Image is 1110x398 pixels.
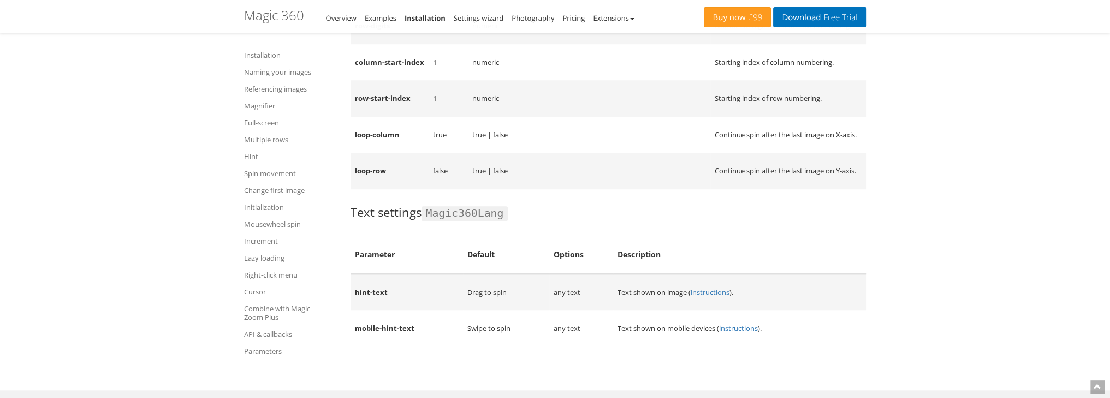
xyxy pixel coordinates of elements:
th: Parameter [351,236,464,274]
a: Pricing [562,13,585,23]
span: Magic360Lang [422,206,508,221]
td: any text [549,274,614,311]
a: Installation [405,13,446,23]
a: Right-click menu [244,268,337,281]
a: Naming your images [244,65,337,79]
a: Spin movement [244,167,337,180]
th: Default [463,236,549,274]
h3: Text settings [351,206,866,220]
a: instructions [691,287,729,297]
a: instructions [719,323,758,333]
a: Magnifier [244,99,337,112]
a: Referencing images [244,82,337,95]
a: Extensions [593,13,634,23]
span: Free Trial [821,13,857,22]
td: Swipe to spin [463,310,549,347]
td: Text shown on mobile devices ( ). [613,310,866,347]
td: Starting index of column numbering. [710,44,866,81]
a: Examples [365,13,396,23]
td: loop-column [351,117,429,153]
a: Combine with Magic Zoom Plus [244,302,337,324]
td: true | false [468,153,710,189]
a: Change first image [244,184,337,197]
a: Mousewheel spin [244,218,337,231]
td: numeric [468,44,710,81]
a: Full-screen [244,116,337,129]
td: 1 [429,44,468,81]
a: Installation [244,49,337,62]
td: loop-row [351,153,429,189]
a: Hint [244,150,337,163]
td: any text [549,310,614,347]
a: Parameters [244,345,337,358]
td: true | false [468,117,710,153]
a: Lazy loading [244,251,337,264]
h1: Magic 360 [244,8,304,22]
span: £99 [746,13,763,22]
a: Buy now£99 [704,7,771,27]
a: DownloadFree Trial [773,7,866,27]
td: Continue spin after the last image on X-axis. [710,117,866,153]
td: column-start-index [351,44,429,81]
a: Overview [326,13,357,23]
td: row-start-index [351,80,429,117]
td: numeric [468,80,710,117]
td: hint-text [351,274,464,311]
td: Starting index of row numbering. [710,80,866,117]
a: Cursor [244,285,337,298]
a: Multiple rows [244,133,337,146]
td: 1 [429,80,468,117]
td: Text shown on image ( ). [613,274,866,311]
a: Photography [512,13,554,23]
td: Drag to spin [463,274,549,311]
a: Initialization [244,201,337,214]
a: Increment [244,234,337,248]
th: Options [549,236,614,274]
td: false [429,153,468,189]
td: Continue spin after the last image on Y-axis. [710,153,866,189]
td: true [429,117,468,153]
a: API & callbacks [244,328,337,341]
th: Description [613,236,866,274]
td: mobile-hint-text [351,310,464,347]
a: Settings wizard [454,13,504,23]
